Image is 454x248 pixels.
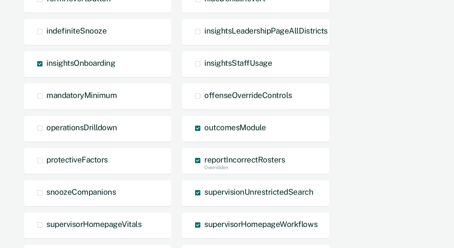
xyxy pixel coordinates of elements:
[46,187,116,196] span: snoozeCompanions
[204,26,328,35] span: insightsLeadershipPageAllDistricts
[204,90,292,100] span: offenseOverrideControls
[46,58,115,67] span: insightsOnboarding
[46,26,107,35] span: indefiniteSnooze
[204,155,285,164] span: reportIncorrectRosters
[204,187,313,196] span: supervisionUnrestrictedSearch
[46,90,117,100] span: mandatoryMinimum
[46,219,141,229] span: supervisorHomepageVitals
[204,58,272,67] span: insightsStaffUsage
[204,219,317,229] span: supervisorHomepageWorkflows
[46,123,117,132] span: operationsDrilldown
[46,155,108,164] span: protectiveFactors
[204,123,266,132] span: outcomesModule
